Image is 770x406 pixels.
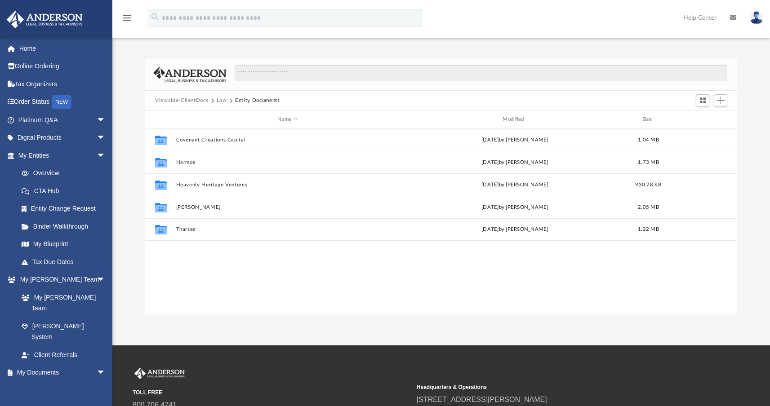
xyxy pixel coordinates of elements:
[403,136,627,144] div: [DATE] by [PERSON_NAME]
[52,95,71,109] div: NEW
[6,93,119,111] a: Order StatusNEW
[150,12,160,22] i: search
[670,115,733,124] div: id
[97,271,115,289] span: arrow_drop_down
[6,146,119,164] a: My Entitiesarrow_drop_down
[6,129,119,147] a: Digital Productsarrow_drop_down
[638,160,659,165] span: 1.73 MB
[133,368,187,380] img: Anderson Advisors Platinum Portal
[6,40,119,57] a: Home
[176,159,400,165] button: Harmos
[638,205,659,210] span: 2.05 MB
[97,364,115,382] span: arrow_drop_down
[696,94,709,107] button: Switch to Grid View
[13,235,115,253] a: My Blueprint
[176,204,400,210] button: [PERSON_NAME]
[217,97,227,105] button: Law
[403,225,627,234] div: by [PERSON_NAME]
[155,97,208,105] button: Viewable-ClientDocs
[4,11,85,28] img: Anderson Advisors Platinum Portal
[13,288,110,317] a: My [PERSON_NAME] Team
[13,317,115,346] a: [PERSON_NAME] System
[6,57,119,75] a: Online Ordering
[176,137,400,143] button: Covenant Creations Capital
[13,217,119,235] a: Binder Walkthrough
[121,17,132,23] a: menu
[176,226,400,232] button: Tharsea
[714,94,727,107] button: Add
[176,182,400,188] button: Heavenly Heritage Ventures
[417,383,694,391] small: Headquarters & Operations
[13,200,119,218] a: Entity Change Request
[638,227,659,232] span: 1.22 MB
[481,227,499,232] span: [DATE]
[97,111,115,129] span: arrow_drop_down
[6,364,115,382] a: My Documentsarrow_drop_down
[635,182,661,187] span: 930.78 KB
[235,65,727,82] input: Search files and folders
[13,164,119,182] a: Overview
[750,11,763,24] img: User Pic
[6,271,115,289] a: My [PERSON_NAME] Teamarrow_drop_down
[13,182,119,200] a: CTA Hub
[403,115,627,124] div: Modified
[97,129,115,147] span: arrow_drop_down
[417,396,547,403] a: [STREET_ADDRESS][PERSON_NAME]
[13,253,119,271] a: Tax Due Dates
[97,146,115,165] span: arrow_drop_down
[121,13,132,23] i: menu
[145,128,737,315] div: grid
[631,115,667,124] div: Size
[403,181,627,189] div: [DATE] by [PERSON_NAME]
[6,111,119,129] a: Platinum Q&Aarrow_drop_down
[638,137,659,142] span: 1.04 MB
[176,115,399,124] div: Name
[235,97,280,105] button: Entity Documents
[13,346,115,364] a: Client Referrals
[6,75,119,93] a: Tax Organizers
[403,159,627,167] div: [DATE] by [PERSON_NAME]
[149,115,172,124] div: id
[403,203,627,212] div: [DATE] by [PERSON_NAME]
[133,388,410,397] small: TOLL FREE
